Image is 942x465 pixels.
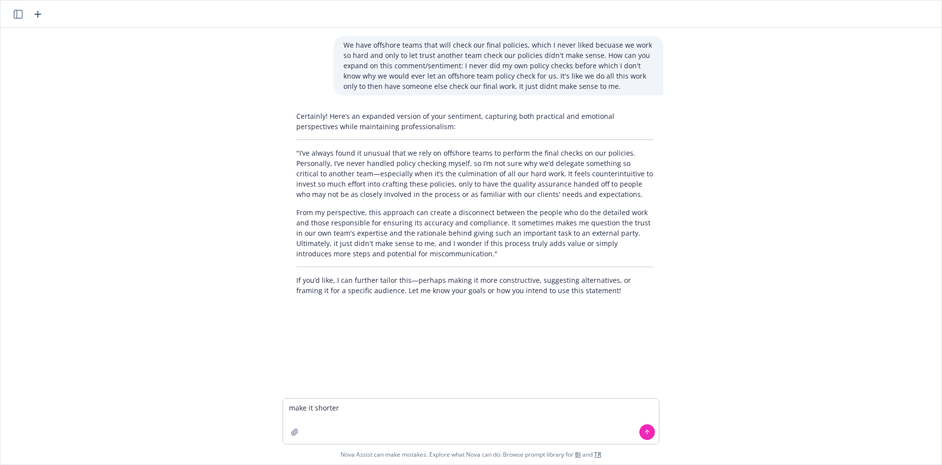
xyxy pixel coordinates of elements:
p: If you’d like, I can further tailor this—perhaps making it more constructive, suggesting alternat... [296,275,654,296]
p: Certainly! Here’s an expanded version of your sentiment, capturing both practical and emotional p... [296,111,654,132]
textarea: make it shorte [283,399,659,444]
p: "I’ve always found it unusual that we rely on offshore teams to perform the final checks on our p... [296,148,654,199]
a: TR [594,450,602,459]
p: We have offshore teams that will check our final policies, which I never liked becuase we work so... [343,40,654,91]
p: From my perspective, this approach can create a disconnect between the people who do the detailed... [296,207,654,259]
span: Nova Assist can make mistakes. Explore what Nova can do: Browse prompt library for and [340,444,602,465]
a: BI [575,450,581,459]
